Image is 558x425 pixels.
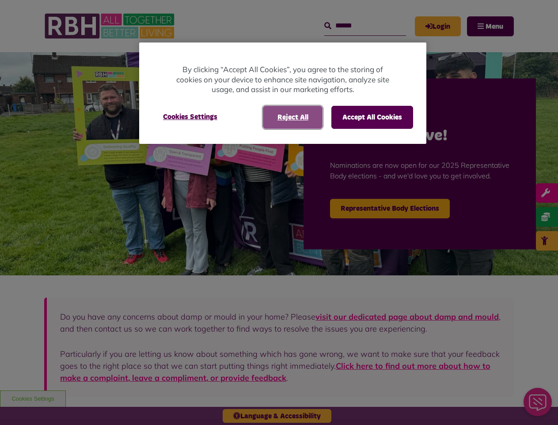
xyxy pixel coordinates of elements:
[5,3,34,31] div: Close Web Assistant
[139,42,426,144] div: Privacy
[175,65,391,95] p: By clicking “Accept All Cookies”, you agree to the storing of cookies on your device to enhance s...
[263,106,323,129] button: Reject All
[139,42,426,144] div: Cookie banner
[152,106,228,128] button: Cookies Settings
[331,106,413,129] button: Accept All Cookies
